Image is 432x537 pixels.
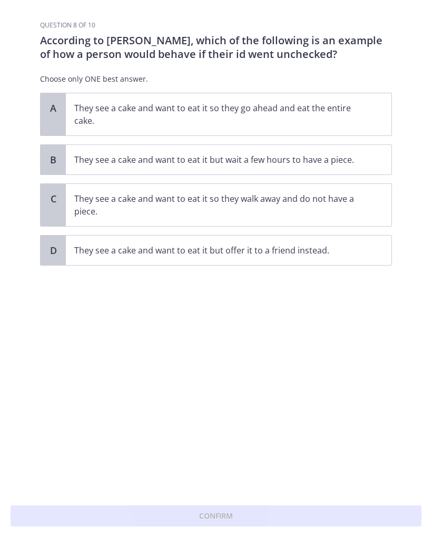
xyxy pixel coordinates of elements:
[199,510,233,522] span: Confirm
[74,102,362,127] p: They see a cake and want to eat it so they go ahead and eat the entire cake.
[74,153,362,166] p: They see a cake and want to eat it but wait a few hours to have a piece.
[47,153,60,166] span: B
[40,34,392,61] p: According to [PERSON_NAME], which of the following is an example of how a person would behave if ...
[47,102,60,114] span: A
[47,192,60,205] span: C
[47,244,60,257] span: D
[40,21,392,30] h3: Question 8 of 10
[40,74,392,84] p: Choose only ONE best answer.
[74,244,362,257] p: They see a cake and want to eat it but offer it to a friend instead.
[11,505,421,526] button: Confirm
[74,192,362,218] p: They see a cake and want to eat it so they walk away and do not have a piece.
